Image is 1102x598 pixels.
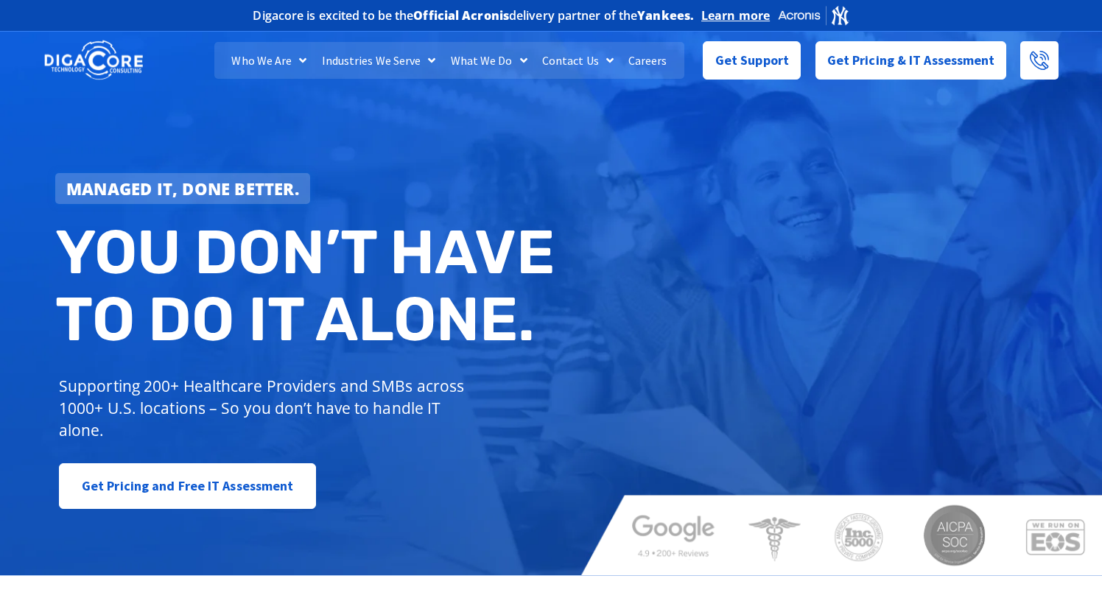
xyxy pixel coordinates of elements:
[315,42,443,79] a: Industries We Serve
[214,42,685,79] nav: Menu
[637,7,694,24] b: Yankees.
[59,463,316,509] a: Get Pricing and Free IT Assessment
[55,173,310,204] a: Managed IT, done better.
[253,10,694,21] h2: Digacore is excited to be the delivery partner of the
[224,42,314,79] a: Who We Are
[777,4,849,26] img: Acronis
[535,42,621,79] a: Contact Us
[827,46,995,75] span: Get Pricing & IT Assessment
[703,41,801,80] a: Get Support
[66,177,299,200] strong: Managed IT, done better.
[443,42,535,79] a: What We Do
[55,219,562,353] h2: You don’t have to do IT alone.
[621,42,675,79] a: Careers
[82,471,293,501] span: Get Pricing and Free IT Assessment
[413,7,509,24] b: Official Acronis
[715,46,789,75] span: Get Support
[701,8,770,23] a: Learn more
[59,375,471,441] p: Supporting 200+ Healthcare Providers and SMBs across 1000+ U.S. locations – So you don’t have to ...
[44,39,143,82] img: DigaCore Technology Consulting
[815,41,1007,80] a: Get Pricing & IT Assessment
